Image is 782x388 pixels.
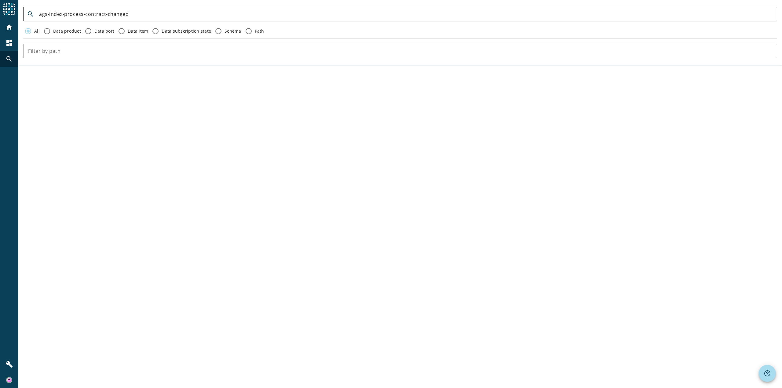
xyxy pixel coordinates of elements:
label: Data item [126,28,148,34]
mat-icon: search [5,55,13,63]
mat-icon: build [5,361,13,368]
mat-icon: dashboard [5,39,13,47]
label: Schema [223,28,241,34]
label: All [33,28,40,34]
mat-icon: help_outline [764,370,771,377]
img: 1aedf5267d6383f48618b37634f56a0d [6,377,12,383]
mat-icon: home [5,24,13,31]
label: Path [254,28,264,34]
img: spoud-logo.svg [3,3,15,15]
label: Data product [52,28,81,34]
mat-icon: search [23,10,38,18]
label: Data subscription state [160,28,211,34]
input: Filter by path [28,47,772,55]
label: Data port [93,28,114,34]
input: Search by keyword [39,10,772,18]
